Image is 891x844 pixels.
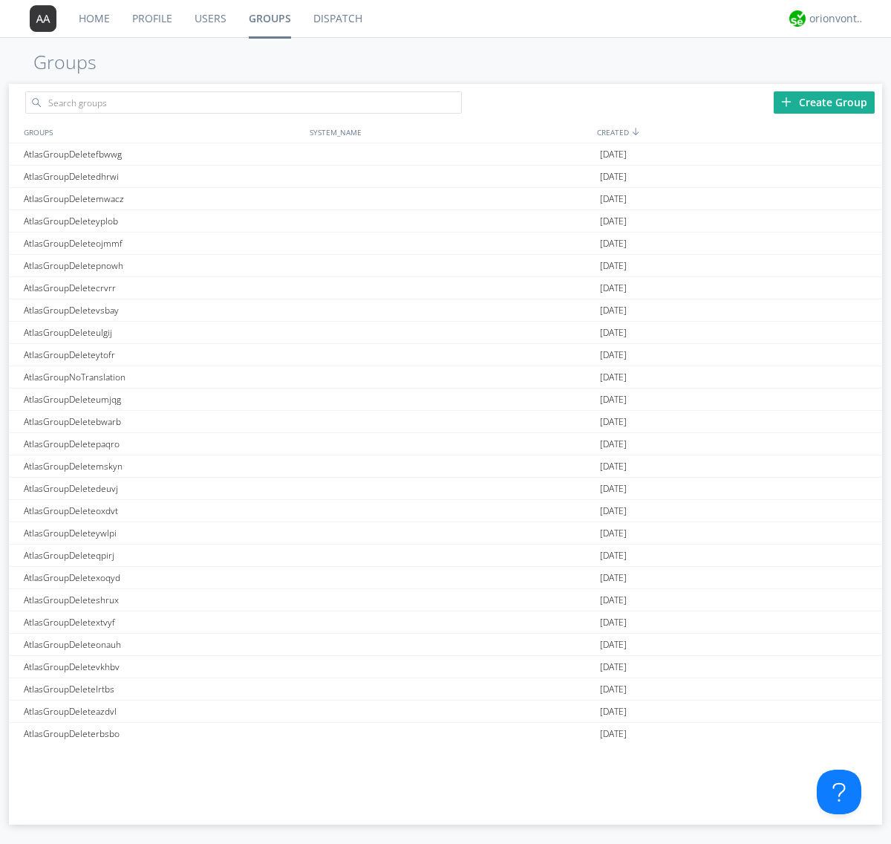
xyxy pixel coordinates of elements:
div: orionvontas+atlas+automation+org2 [809,11,865,26]
a: AtlasGroupDeleteulgij[DATE] [9,322,882,344]
div: AtlasGroupDeleteshrux [20,589,306,611]
div: AtlasGroupDeletepnowh [20,255,306,276]
div: AtlasGroupDeleteywlpi [20,522,306,544]
a: AtlasGroupDeletedeuvj[DATE] [9,478,882,500]
a: AtlasGroupDeletextvyf[DATE] [9,611,882,634]
span: [DATE] [600,166,627,188]
input: Search groups [25,91,462,114]
span: [DATE] [600,344,627,366]
a: AtlasGroupDeletemskyn[DATE] [9,455,882,478]
a: AtlasGroupDeletedhrwi[DATE] [9,166,882,188]
a: AtlasGroupDeleteywlpi[DATE] [9,522,882,545]
a: AtlasGroupDeletepaqro[DATE] [9,433,882,455]
a: AtlasGroupDeletemwacz[DATE] [9,188,882,210]
span: [DATE] [600,233,627,255]
span: [DATE] [600,322,627,344]
div: AtlasGroupDeleteazdvl [20,701,306,722]
span: [DATE] [600,366,627,389]
div: AtlasGroupDeleteytofr [20,344,306,366]
iframe: Toggle Customer Support [817,770,861,814]
span: [DATE] [600,389,627,411]
img: plus.svg [781,97,792,107]
span: [DATE] [600,545,627,567]
span: [DATE] [600,411,627,433]
a: AtlasGroupDeleteazdvl[DATE] [9,701,882,723]
div: AtlasGroupDeleteulgij [20,322,306,343]
div: CREATED [593,121,882,143]
a: AtlasGroupDeleteqpirj[DATE] [9,545,882,567]
div: AtlasGroupDeleteonauh [20,634,306,655]
span: [DATE] [600,277,627,299]
div: AtlasGroupDeletepaqro [20,433,306,455]
span: [DATE] [600,210,627,233]
a: AtlasGroupDeleteojmmf[DATE] [9,233,882,255]
div: AtlasGroupDeleteoxdvt [20,500,306,522]
span: [DATE] [600,455,627,478]
div: AtlasGroupDeleteqpirj [20,545,306,566]
span: [DATE] [600,634,627,656]
span: [DATE] [600,522,627,545]
a: AtlasGroupDeletecrvrr[DATE] [9,277,882,299]
div: AtlasGroupDeletecrvrr [20,277,306,299]
span: [DATE] [600,678,627,701]
span: [DATE] [600,611,627,634]
a: AtlasGroupDeleteumjqg[DATE] [9,389,882,411]
a: AtlasGroupDeleteytofr[DATE] [9,344,882,366]
span: [DATE] [600,723,627,745]
div: AtlasGroupDeletemwacz [20,188,306,210]
div: AtlasGroupDeletexoqyd [20,567,306,588]
a: AtlasGroupDeletexoqyd[DATE] [9,567,882,589]
span: [DATE] [600,255,627,277]
a: AtlasGroupDeletebwarb[DATE] [9,411,882,433]
span: [DATE] [600,188,627,210]
span: [DATE] [600,478,627,500]
a: AtlasGroupDeleteoxdvt[DATE] [9,500,882,522]
div: AtlasGroupDeletemskyn [20,455,306,477]
a: AtlasGroupDeletevsbay[DATE] [9,299,882,322]
div: AtlasGroupDeletedhrwi [20,166,306,187]
div: AtlasGroupDeletextvyf [20,611,306,633]
a: AtlasGroupDeleteonauh[DATE] [9,634,882,656]
img: 373638.png [30,5,56,32]
span: [DATE] [600,701,627,723]
a: AtlasGroupDeletelrtbs[DATE] [9,678,882,701]
span: [DATE] [600,299,627,322]
a: AtlasGroupDeletevkhbv[DATE] [9,656,882,678]
span: [DATE] [600,589,627,611]
a: AtlasGroupDeletefbwwg[DATE] [9,143,882,166]
span: [DATE] [600,500,627,522]
span: [DATE] [600,567,627,589]
span: [DATE] [600,656,627,678]
div: SYSTEM_NAME [306,121,593,143]
div: AtlasGroupDeletevsbay [20,299,306,321]
a: AtlasGroupDeleterbsbo[DATE] [9,723,882,745]
span: [DATE] [600,433,627,455]
a: AtlasGroupNoTranslation[DATE] [9,366,882,389]
div: AtlasGroupDeletevkhbv [20,656,306,678]
div: AtlasGroupNoTranslation [20,366,306,388]
img: 29d36aed6fa347d5a1537e7736e6aa13 [789,10,806,27]
a: AtlasGroupDeleteyplob[DATE] [9,210,882,233]
div: AtlasGroupDeletelrtbs [20,678,306,700]
div: AtlasGroupDeleteojmmf [20,233,306,254]
span: [DATE] [600,143,627,166]
div: AtlasGroupDeleterbsbo [20,723,306,744]
div: Create Group [774,91,875,114]
div: AtlasGroupDeleteumjqg [20,389,306,410]
div: AtlasGroupDeletedeuvj [20,478,306,499]
div: GROUPS [20,121,302,143]
a: AtlasGroupDeleteshrux[DATE] [9,589,882,611]
a: AtlasGroupDeletepnowh[DATE] [9,255,882,277]
div: AtlasGroupDeletebwarb [20,411,306,432]
div: AtlasGroupDeleteyplob [20,210,306,232]
div: AtlasGroupDeletefbwwg [20,143,306,165]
